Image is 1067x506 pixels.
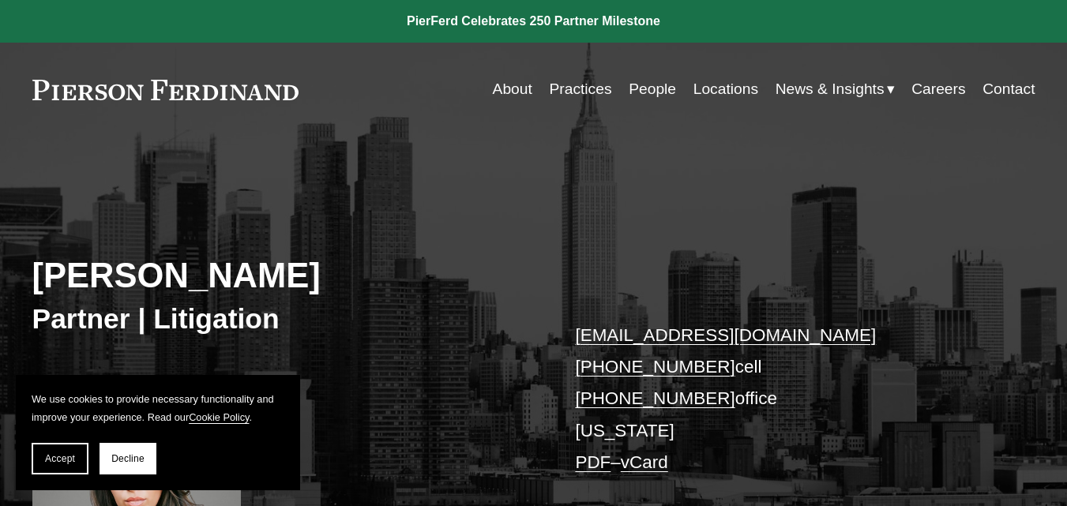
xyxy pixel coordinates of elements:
[982,74,1035,104] a: Contact
[575,357,735,377] a: [PHONE_NUMBER]
[100,443,156,474] button: Decline
[693,74,758,104] a: Locations
[111,453,145,464] span: Decline
[189,411,249,423] a: Cookie Policy
[493,74,532,104] a: About
[575,452,611,472] a: PDF
[575,320,993,479] p: cell office [US_STATE] –
[32,255,534,297] h2: [PERSON_NAME]
[629,74,676,104] a: People
[575,388,735,408] a: [PHONE_NUMBER]
[575,325,876,345] a: [EMAIL_ADDRESS][DOMAIN_NAME]
[16,375,300,490] section: Cookie banner
[32,443,88,474] button: Accept
[45,453,75,464] span: Accept
[549,74,611,104] a: Practices
[621,452,668,472] a: vCard
[776,74,895,104] a: folder dropdown
[776,76,885,103] span: News & Insights
[32,302,534,337] h3: Partner | Litigation
[911,74,965,104] a: Careers
[32,391,284,427] p: We use cookies to provide necessary functionality and improve your experience. Read our .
